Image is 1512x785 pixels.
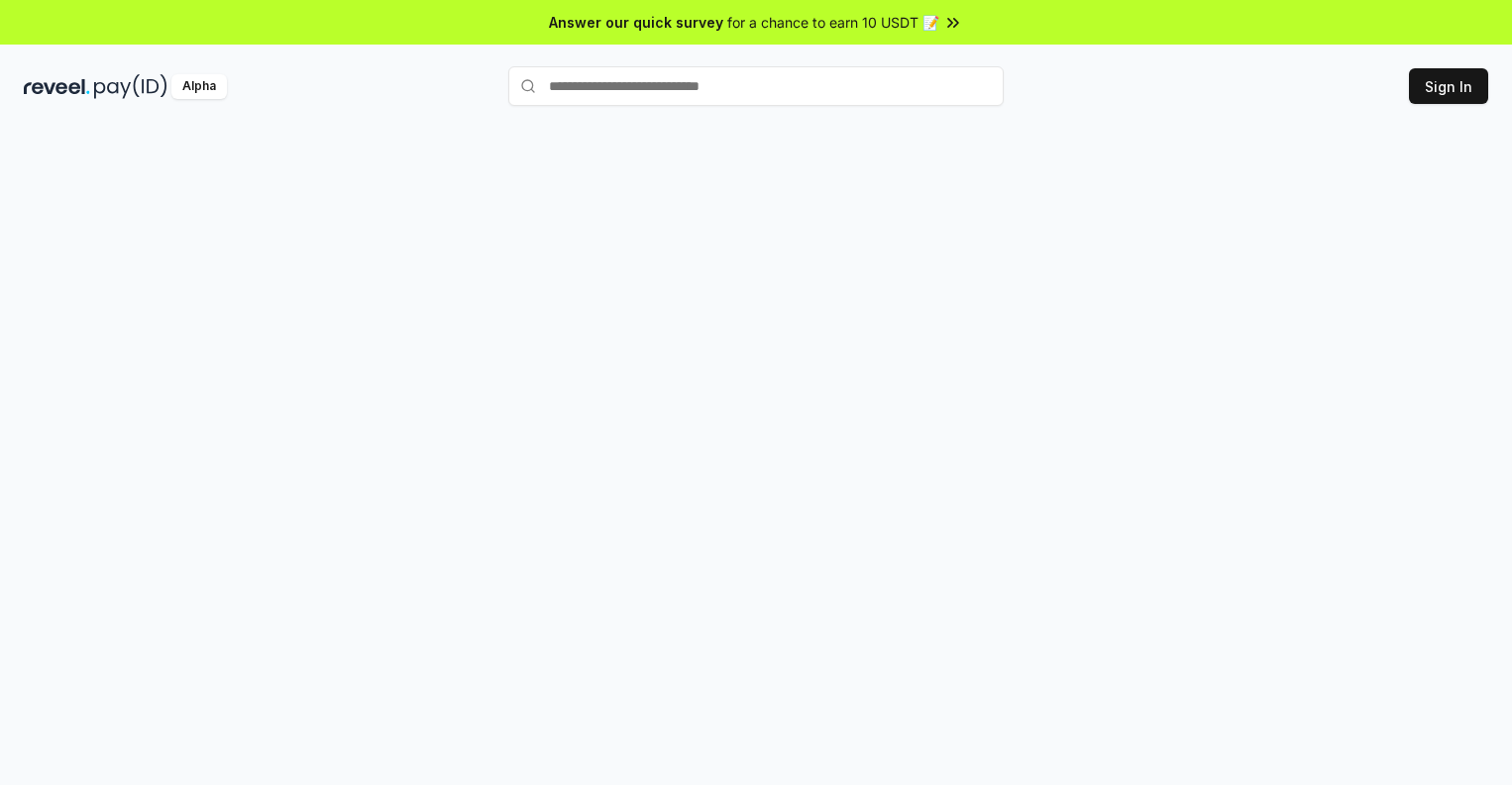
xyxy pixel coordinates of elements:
[1409,68,1488,104] button: Sign In
[171,74,227,99] div: Alpha
[24,74,90,99] img: reveel_dark
[94,74,167,99] img: pay_id
[727,12,939,33] span: for a chance to earn 10 USDT 📝
[549,12,723,33] span: Answer our quick survey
